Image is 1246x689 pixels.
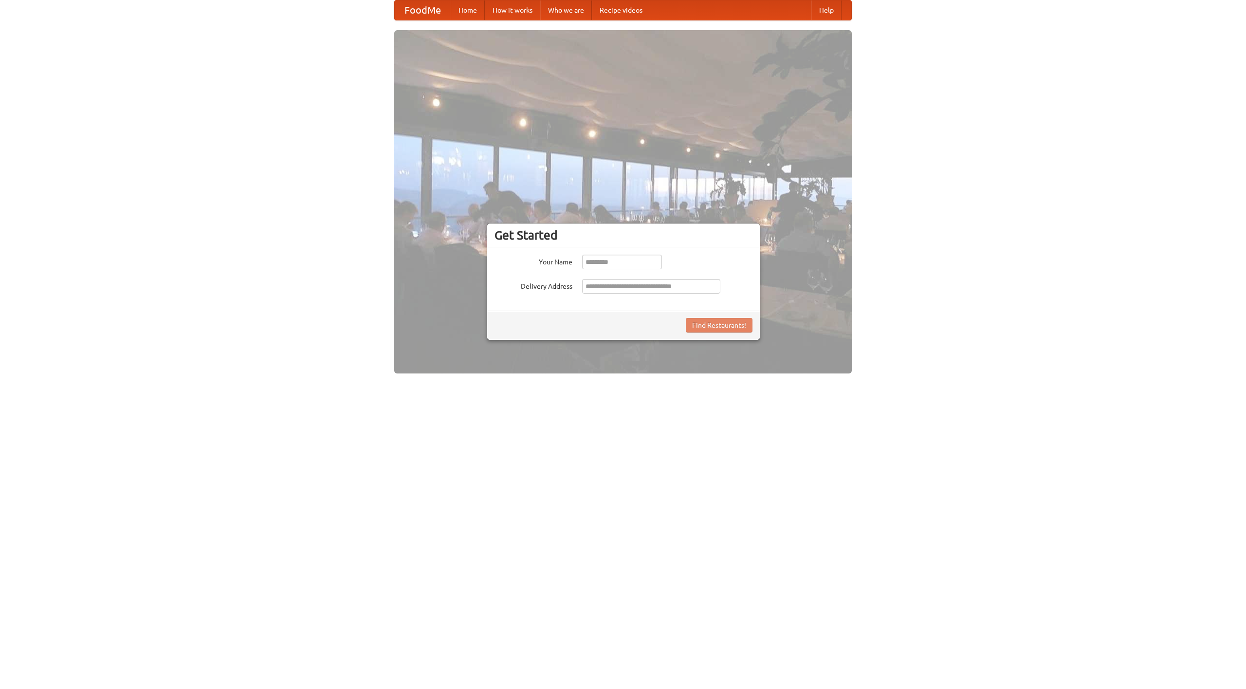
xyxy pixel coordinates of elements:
a: Who we are [540,0,592,20]
h3: Get Started [495,228,752,242]
a: How it works [485,0,540,20]
a: Help [811,0,842,20]
a: Home [451,0,485,20]
label: Your Name [495,255,572,267]
button: Find Restaurants! [686,318,752,333]
label: Delivery Address [495,279,572,291]
a: Recipe videos [592,0,650,20]
a: FoodMe [395,0,451,20]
